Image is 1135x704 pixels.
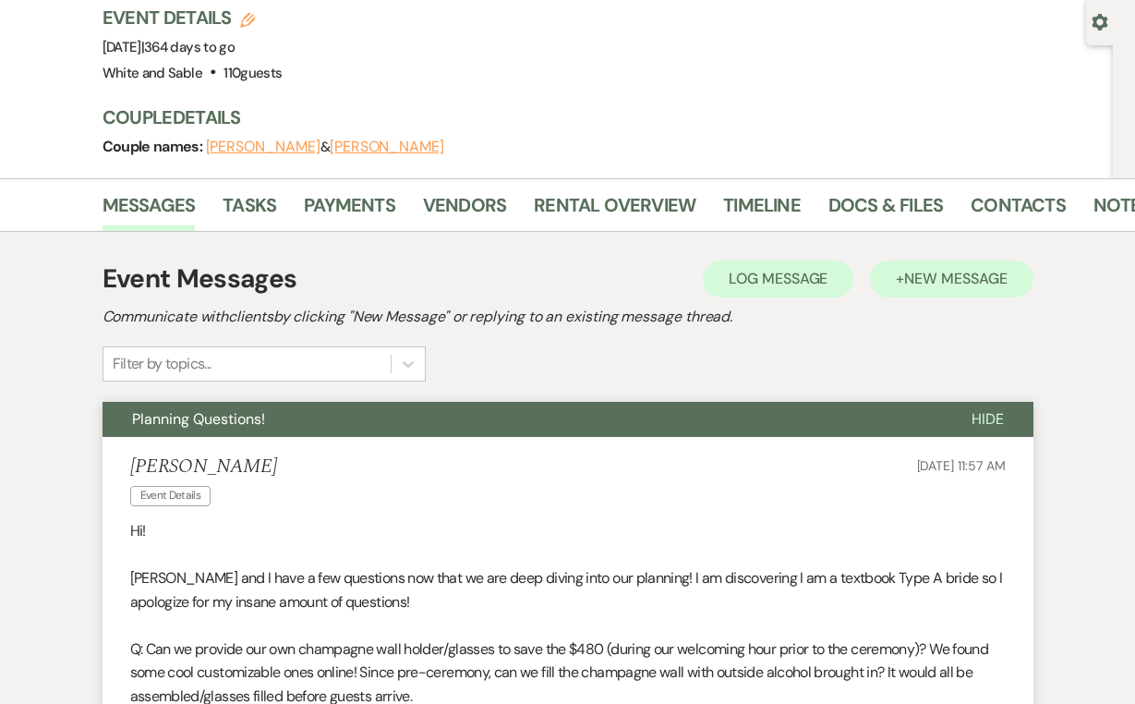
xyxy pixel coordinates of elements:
[971,190,1066,231] a: Contacts
[942,402,1033,437] button: Hide
[130,519,1006,543] p: Hi!
[828,190,943,231] a: Docs & Files
[723,190,801,231] a: Timeline
[917,457,1006,474] span: [DATE] 11:57 AM
[703,261,853,297] button: Log Message
[206,138,444,156] span: &
[870,261,1032,297] button: +New Message
[144,38,235,56] span: 364 days to go
[304,190,395,231] a: Payments
[103,5,283,30] h3: Event Details
[103,104,1094,130] h3: Couple Details
[132,409,265,429] span: Planning Questions!
[972,409,1004,429] span: Hide
[130,486,211,505] span: Event Details
[103,260,297,298] h1: Event Messages
[423,190,506,231] a: Vendors
[113,353,211,375] div: Filter by topics...
[103,190,196,231] a: Messages
[330,140,444,154] button: [PERSON_NAME]
[103,137,206,156] span: Couple names:
[103,64,202,82] span: White and Sable
[729,269,827,288] span: Log Message
[223,64,282,82] span: 110 guests
[103,38,235,56] span: [DATE]
[1092,12,1108,30] button: Open lead details
[103,306,1033,328] h2: Communicate with clients by clicking "New Message" or replying to an existing message thread.
[130,566,1006,613] p: [PERSON_NAME] and I have a few questions now that we are deep diving into our planning! I am disc...
[904,269,1007,288] span: New Message
[534,190,695,231] a: Rental Overview
[103,402,942,437] button: Planning Questions!
[141,38,235,56] span: |
[223,190,276,231] a: Tasks
[206,140,320,154] button: [PERSON_NAME]
[130,455,277,479] h5: [PERSON_NAME]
